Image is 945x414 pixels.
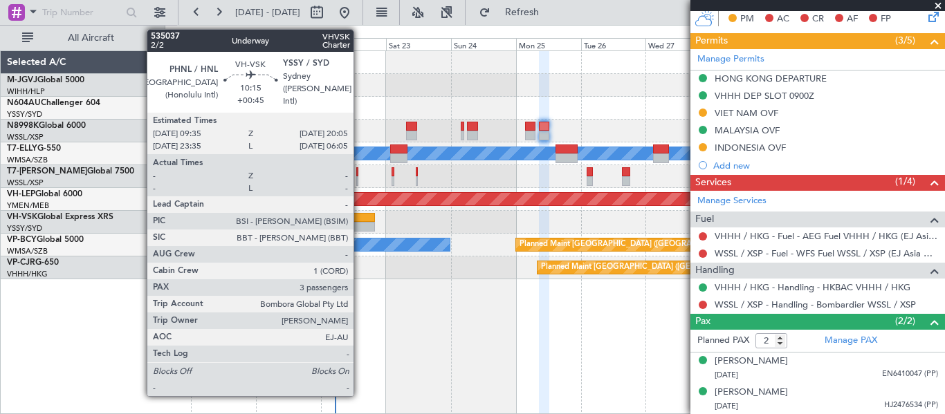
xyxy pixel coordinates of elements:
[715,401,738,411] span: [DATE]
[7,236,37,244] span: VP-BCY
[7,155,48,165] a: WMSA/SZB
[7,178,44,188] a: WSSL/XSP
[7,213,113,221] a: VH-VSKGlobal Express XRS
[7,167,87,176] span: T7-[PERSON_NAME]
[825,334,877,348] a: Manage PAX
[7,258,59,267] a: VP-CJRG-650
[7,167,134,176] a: T7-[PERSON_NAME]Global 7500
[36,33,146,43] span: All Aircraft
[7,144,37,153] span: T7-ELLY
[812,12,824,26] span: CR
[7,99,41,107] span: N604AU
[451,38,516,50] div: Sun 24
[386,38,451,50] div: Sat 23
[42,2,122,23] input: Trip Number
[777,12,789,26] span: AC
[7,76,84,84] a: M-JGVJGlobal 5000
[895,33,915,48] span: (3/5)
[472,1,556,23] button: Refresh
[7,76,37,84] span: M-JGVJ
[581,38,646,50] div: Tue 26
[493,8,551,17] span: Refresh
[847,12,858,26] span: AF
[7,122,39,130] span: N8998K
[7,99,100,107] a: N604AUChallenger 604
[516,38,581,50] div: Mon 25
[715,299,916,310] a: WSSL / XSP - Handling - Bombardier WSSL / XSP
[740,12,754,26] span: PM
[7,246,48,256] a: WMSA/SZB
[697,194,767,208] a: Manage Services
[695,33,728,49] span: Permits
[7,190,82,198] a: VH-LEPGlobal 6000
[167,28,191,39] div: [DATE]
[715,73,827,84] div: HONG KONG DEPARTURE
[715,124,780,136] div: MALAYSIA OVF
[715,281,910,293] a: VHHH / HKG - Handling - HKBAC VHHH / HKG
[697,53,764,66] a: Manage Permits
[7,258,35,267] span: VP-CJR
[7,122,86,130] a: N8998KGlobal 6000
[7,269,48,279] a: VHHH/HKG
[695,175,731,191] span: Services
[541,257,772,278] div: Planned Maint [GEOGRAPHIC_DATA] ([GEOGRAPHIC_DATA] Intl)
[715,230,938,242] a: VHHH / HKG - Fuel - AEG Fuel VHHH / HKG (EJ Asia Only)
[7,200,49,211] a: YMEN/MEB
[7,132,44,142] a: WSSL/XSP
[884,399,938,411] span: HJ2476534 (PP)
[645,38,710,50] div: Wed 27
[715,386,788,399] div: [PERSON_NAME]
[713,160,938,171] div: Add new
[191,38,256,50] div: Wed 20
[235,6,300,19] span: [DATE] - [DATE]
[321,38,386,50] div: Fri 22
[895,174,915,189] span: (1/4)
[882,368,938,380] span: EN6410047 (PP)
[715,107,778,119] div: VIET NAM OVF
[695,211,714,227] span: Fuel
[715,142,786,153] div: INDONESIA OVF
[695,263,735,279] span: Handling
[715,90,814,102] div: VHHH DEP SLOT 0900Z
[715,370,738,380] span: [DATE]
[7,213,37,221] span: VH-VSK
[256,38,321,50] div: Thu 21
[7,236,84,244] a: VP-BCYGlobal 5000
[715,247,938,259] a: WSSL / XSP - Fuel - WFS Fuel WSSL / XSP (EJ Asia Only)
[7,190,35,198] span: VH-LEP
[881,12,891,26] span: FP
[7,223,42,234] a: YSSY/SYD
[695,314,710,330] span: Pax
[7,86,45,97] a: WIHH/HLP
[895,314,915,328] span: (2/2)
[715,355,788,368] div: [PERSON_NAME]
[7,109,42,120] a: YSSY/SYD
[7,144,61,153] a: T7-ELLYG-550
[697,334,749,348] label: Planned PAX
[64,143,396,164] div: Unplanned Maint [GEOGRAPHIC_DATA] (Sultan [PERSON_NAME] [PERSON_NAME] - Subang)
[15,27,150,49] button: All Aircraft
[520,234,751,255] div: Planned Maint [GEOGRAPHIC_DATA] ([GEOGRAPHIC_DATA] Intl)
